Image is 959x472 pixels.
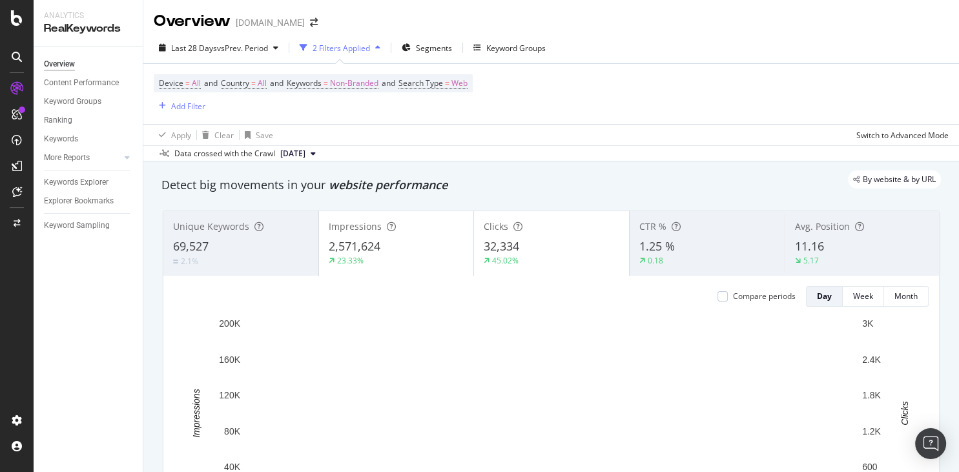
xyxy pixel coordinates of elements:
div: Keyword Groups [44,95,101,108]
span: Clicks [484,220,508,232]
span: vs Prev. Period [217,43,268,54]
span: Unique Keywords [173,220,249,232]
img: Equal [173,260,178,263]
div: Keywords [44,132,78,146]
span: CTR % [639,220,666,232]
div: Add Filter [171,101,205,112]
button: Day [806,286,843,307]
button: [DATE] [275,146,321,161]
button: Last 28 DaysvsPrev. Period [154,37,284,58]
div: 0.18 [648,255,663,266]
button: 2 Filters Applied [294,37,386,58]
span: Search Type [398,77,443,88]
div: Ranking [44,114,72,127]
button: Month [884,286,929,307]
span: 11.16 [794,238,823,254]
div: arrow-right-arrow-left [310,18,318,27]
span: Web [451,74,468,92]
div: Keywords Explorer [44,176,108,189]
a: More Reports [44,151,121,165]
span: By website & by URL [863,176,936,183]
button: Add Filter [154,98,205,114]
text: Impressions [191,389,201,437]
div: RealKeywords [44,21,132,36]
a: Keyword Sampling [44,219,134,232]
text: 80K [224,426,241,436]
button: Keyword Groups [468,37,551,58]
span: Non-Branded [330,74,378,92]
text: 3K [862,318,874,329]
span: 2025 Aug. 31st [280,148,305,159]
span: = [251,77,256,88]
button: Apply [154,125,191,145]
div: legacy label [848,170,941,189]
button: Switch to Advanced Mode [851,125,949,145]
button: Week [843,286,884,307]
text: 2.4K [862,354,881,365]
div: Apply [171,130,191,141]
span: = [445,77,449,88]
div: Overview [154,10,231,32]
span: Device [159,77,183,88]
text: 1.2K [862,426,881,436]
a: Ranking [44,114,134,127]
a: Content Performance [44,76,134,90]
span: 2,571,624 [329,238,380,254]
span: 32,334 [484,238,519,254]
span: and [270,77,284,88]
div: 23.33% [337,255,364,266]
span: Segments [416,43,452,54]
text: 600 [862,462,878,472]
div: Switch to Advanced Mode [856,130,949,141]
text: 200K [219,318,240,329]
span: Impressions [329,220,382,232]
text: 40K [224,462,241,472]
text: 160K [219,354,240,365]
div: Clear [214,130,234,141]
div: Content Performance [44,76,119,90]
div: 45.02% [492,255,519,266]
div: 5.17 [803,255,818,266]
div: More Reports [44,151,90,165]
span: and [382,77,395,88]
div: Open Intercom Messenger [915,428,946,459]
div: Day [817,291,832,302]
div: [DOMAIN_NAME] [236,16,305,29]
span: 69,527 [173,238,209,254]
div: Compare periods [733,291,796,302]
span: = [185,77,190,88]
text: 1.8K [862,390,881,400]
div: 2.1% [181,256,198,267]
div: 2 Filters Applied [313,43,370,54]
span: 1.25 % [639,238,675,254]
span: Last 28 Days [171,43,217,54]
span: All [258,74,267,92]
span: and [204,77,218,88]
span: Avg. Position [794,220,849,232]
span: = [324,77,328,88]
a: Explorer Bookmarks [44,194,134,208]
span: Keywords [287,77,322,88]
div: Save [256,130,273,141]
span: All [192,74,201,92]
button: Clear [197,125,234,145]
a: Keywords Explorer [44,176,134,189]
text: 120K [219,390,240,400]
button: Save [240,125,273,145]
div: Data crossed with the Crawl [174,148,275,159]
div: Analytics [44,10,132,21]
button: Segments [397,37,457,58]
div: Week [853,291,873,302]
a: Keywords [44,132,134,146]
span: Country [221,77,249,88]
div: Month [894,291,918,302]
div: Keyword Sampling [44,219,110,232]
a: Overview [44,57,134,71]
div: Keyword Groups [486,43,546,54]
a: Keyword Groups [44,95,134,108]
div: Overview [44,57,75,71]
text: Clicks [900,401,910,425]
div: Explorer Bookmarks [44,194,114,208]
